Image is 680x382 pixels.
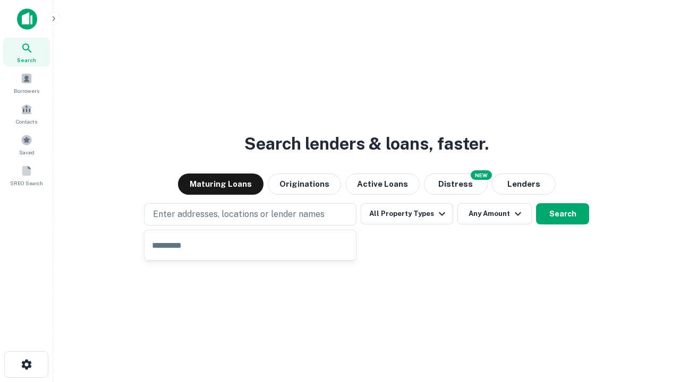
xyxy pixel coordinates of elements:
a: Borrowers [3,68,50,97]
a: Contacts [3,99,50,128]
button: Lenders [492,173,556,195]
div: NEW [471,170,492,180]
a: Search [3,38,50,66]
iframe: Chat Widget [627,297,680,348]
span: Search [17,56,36,64]
button: Enter addresses, locations or lender names [144,203,356,225]
button: All Property Types [361,203,453,224]
p: Enter addresses, locations or lender names [153,208,325,221]
span: Saved [19,148,35,157]
button: Originations [268,173,341,195]
button: Active Loans [345,173,420,195]
span: SREO Search [10,179,43,187]
button: Any Amount [457,203,532,224]
button: Search distressed loans with lien and other non-mortgage details. [424,173,488,195]
span: Borrowers [14,86,39,95]
button: Maturing Loans [178,173,263,195]
h3: Search lenders & loans, faster. [244,131,489,157]
a: Saved [3,130,50,159]
a: SREO Search [3,161,50,189]
span: Contacts [16,117,37,126]
img: capitalize-icon.png [17,8,37,30]
button: Search [536,203,589,224]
